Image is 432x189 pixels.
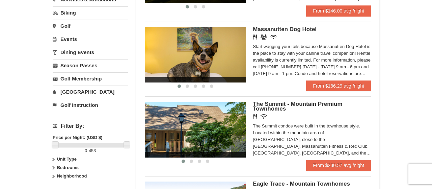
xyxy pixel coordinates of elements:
[53,135,102,140] strong: Price per Night: (USD $)
[89,148,96,153] span: 453
[253,34,257,40] i: Restaurant
[306,80,371,91] a: From $186.29 avg /night
[261,34,267,40] i: Banquet Facilities
[57,173,87,179] strong: Neighborhood
[306,5,371,16] a: From $146.00 avg /night
[57,157,77,162] strong: Unit Type
[53,59,128,72] a: Season Passes
[253,101,342,112] span: The Summit - Mountain Premium Townhomes
[253,123,371,157] div: The Summit condos were built in the townhouse style. Located within the mountain area of [GEOGRAP...
[53,46,128,58] a: Dining Events
[253,181,350,187] span: Eagle Trace - Mountain Townhomes
[57,165,79,170] strong: Bedrooms
[53,123,128,129] h4: Filter By:
[53,147,128,154] label: -
[53,20,128,32] a: Golf
[53,72,128,85] a: Golf Membership
[53,86,128,98] a: [GEOGRAPHIC_DATA]
[85,148,87,153] span: 0
[270,34,277,40] i: Wireless Internet (free)
[53,99,128,111] a: Golf Instruction
[253,43,371,77] div: Start wagging your tails because Massanutten Dog Hotel is the place to stay with your canine trav...
[253,114,257,119] i: Restaurant
[306,160,371,171] a: From $230.57 avg /night
[253,26,317,32] span: Massanutten Dog Hotel
[53,6,128,19] a: Biking
[261,114,267,119] i: Wireless Internet (free)
[53,33,128,45] a: Events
